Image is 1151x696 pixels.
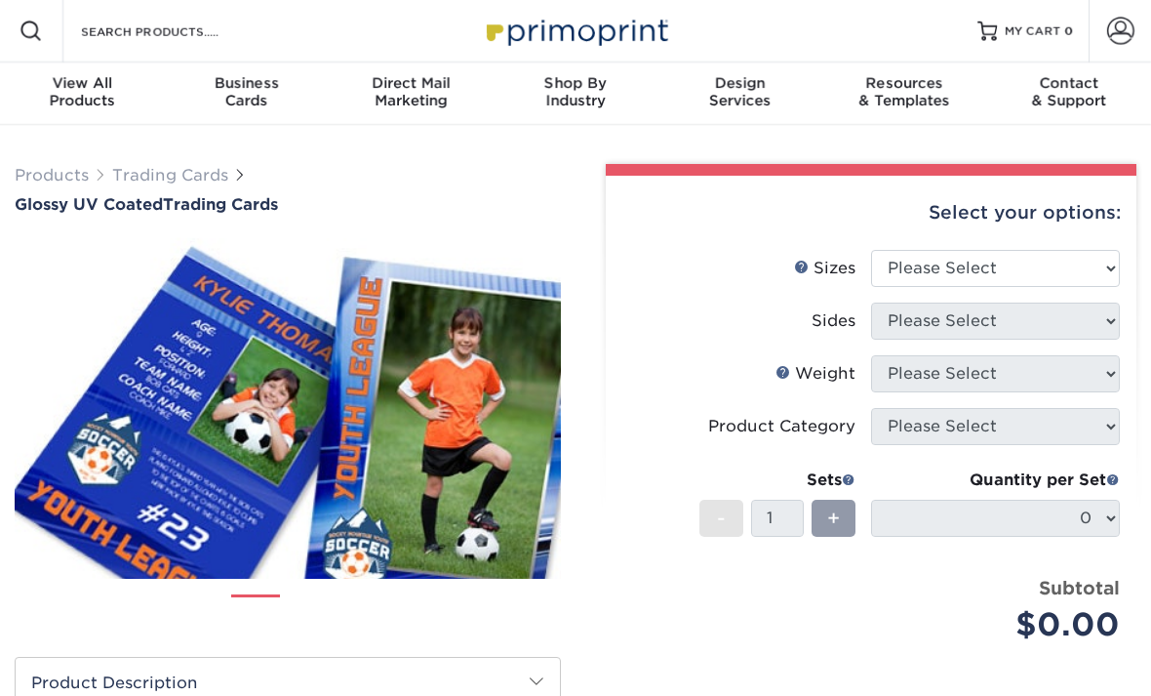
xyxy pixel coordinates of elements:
img: Trading Cards 02 [297,587,345,635]
div: Sides [812,309,855,333]
img: Trading Cards 01 [231,588,280,636]
img: Primoprint [478,10,673,52]
div: $0.00 [886,601,1120,648]
div: & Templates [822,74,987,109]
h1: Trading Cards [15,195,561,214]
a: Products [15,166,89,184]
strong: Subtotal [1039,577,1120,598]
a: Trading Cards [112,166,228,184]
div: Select your options: [621,176,1121,250]
div: Marketing [329,74,494,109]
a: Shop ByIndustry [494,62,658,125]
span: Contact [986,74,1151,92]
div: Cards [165,74,330,109]
span: Glossy UV Coated [15,195,163,214]
img: Glossy UV Coated 01 [15,219,561,597]
span: - [717,504,726,533]
a: Direct MailMarketing [329,62,494,125]
div: Quantity per Set [871,469,1120,492]
div: & Support [986,74,1151,109]
span: + [827,504,840,533]
span: Design [657,74,822,92]
a: DesignServices [657,62,822,125]
a: Contact& Support [986,62,1151,125]
span: Shop By [494,74,658,92]
div: Weight [775,362,855,386]
span: Business [165,74,330,92]
span: Direct Mail [329,74,494,92]
a: Resources& Templates [822,62,987,125]
div: Industry [494,74,658,109]
div: Sets [699,469,855,492]
div: Sizes [794,257,855,280]
div: Product Category [708,415,855,438]
span: MY CART [1005,23,1060,40]
span: 0 [1064,24,1073,38]
a: BusinessCards [165,62,330,125]
div: Services [657,74,822,109]
a: Glossy UV CoatedTrading Cards [15,195,561,214]
input: SEARCH PRODUCTS..... [79,20,269,43]
span: Resources [822,74,987,92]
